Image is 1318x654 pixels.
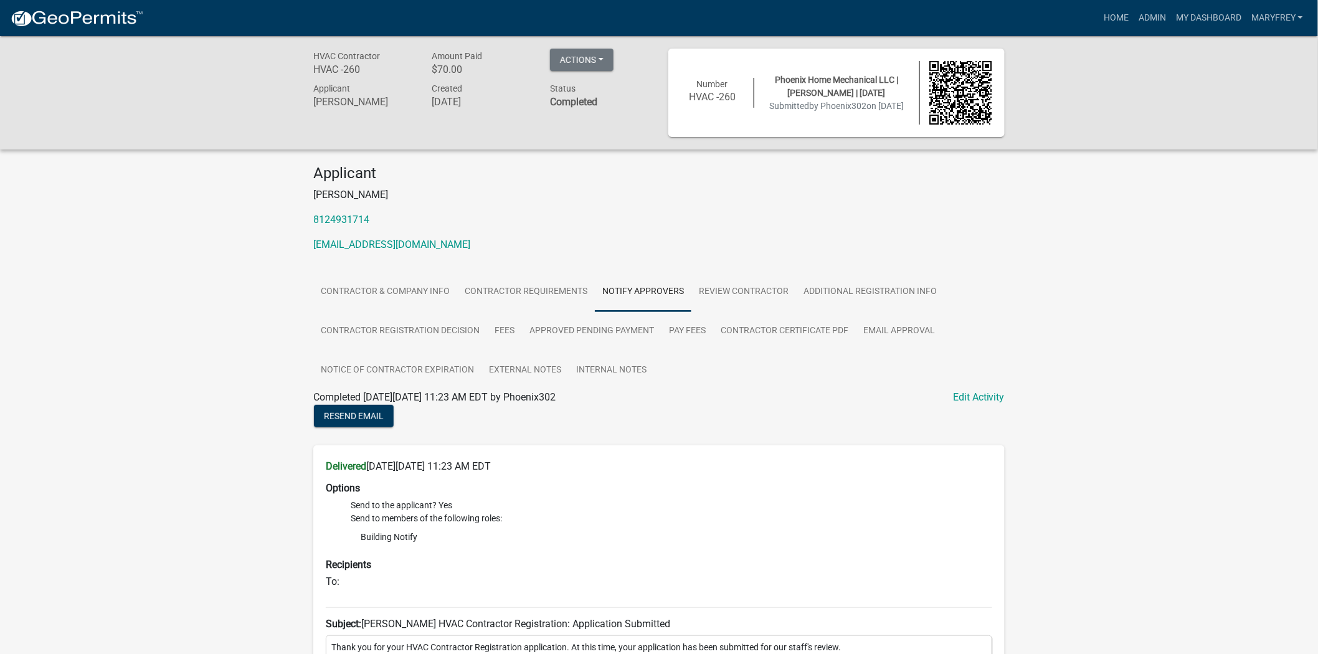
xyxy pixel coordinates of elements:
h6: [PERSON_NAME] [313,96,413,108]
span: Number [697,79,728,89]
h6: [DATE] [432,96,531,108]
a: Additional Registration Info [796,272,944,312]
a: Contractor Certificate PDF [713,311,856,351]
strong: Completed [550,96,597,108]
h6: [PERSON_NAME] HVAC Contractor Registration: Application Submitted [326,618,992,630]
a: Email Approval [856,311,942,351]
li: Send to members of the following roles: [351,512,992,549]
strong: Options [326,482,360,494]
p: [PERSON_NAME] [313,187,1005,202]
a: Contractor Registration Decision [313,311,487,351]
span: Resend Email [324,410,384,420]
span: Completed [DATE][DATE] 11:23 AM EDT by Phoenix302 [313,391,556,403]
a: Edit Activity [953,390,1005,405]
span: by Phoenix302 [809,101,866,111]
li: Building Notify [351,528,992,546]
a: [EMAIL_ADDRESS][DOMAIN_NAME] [313,239,470,250]
h6: HVAC -260 [313,64,413,75]
a: Notify Approvers [595,272,691,312]
a: 8124931714 [313,214,369,225]
a: MaryFrey [1246,6,1308,30]
h6: To: [326,576,992,587]
a: Contractor & Company Info [313,272,457,312]
span: Applicant [313,83,350,93]
li: Send to the applicant? Yes [351,499,992,512]
span: Submitted on [DATE] [769,101,904,111]
span: HVAC Contractor [313,51,380,61]
a: Fees [487,311,522,351]
p: Thank you for your HVAC Contractor Registration application. At this time, your application has b... [331,641,987,654]
a: Notice of Contractor Expiration [313,351,481,391]
strong: Subject: [326,618,361,630]
a: External Notes [481,351,569,391]
h6: [DATE][DATE] 11:23 AM EDT [326,460,992,472]
h4: Applicant [313,164,1005,182]
strong: Delivered [326,460,366,472]
img: QR code [929,61,993,125]
h6: HVAC -260 [681,91,744,103]
span: Phoenix Home Mechanical LLC | [PERSON_NAME] | [DATE] [775,75,898,98]
a: Approved Pending Payment [522,311,661,351]
a: Internal Notes [569,351,654,391]
a: Pay Fees [661,311,713,351]
a: Home [1099,6,1134,30]
a: My Dashboard [1171,6,1246,30]
span: Status [550,83,576,93]
span: Created [432,83,462,93]
a: Admin [1134,6,1171,30]
span: Amount Paid [432,51,482,61]
button: Resend Email [314,405,394,427]
button: Actions [550,49,614,71]
strong: Recipients [326,559,371,571]
h6: $70.00 [432,64,531,75]
a: Review Contractor [691,272,796,312]
a: Contractor Requirements [457,272,595,312]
